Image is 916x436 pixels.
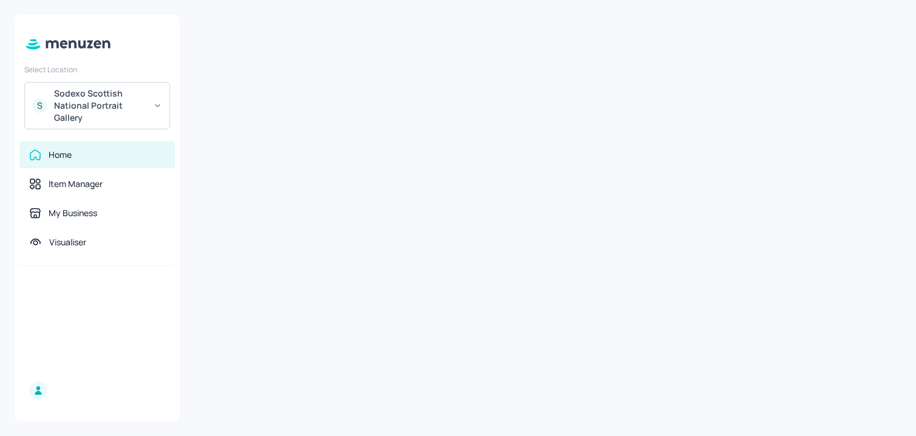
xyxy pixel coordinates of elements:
[49,149,72,161] div: Home
[49,178,103,190] div: Item Manager
[24,64,170,75] div: Select Location
[54,87,146,124] div: Sodexo Scottish National Portrait Gallery
[49,207,97,219] div: My Business
[32,98,47,113] div: S
[49,236,86,248] div: Visualiser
